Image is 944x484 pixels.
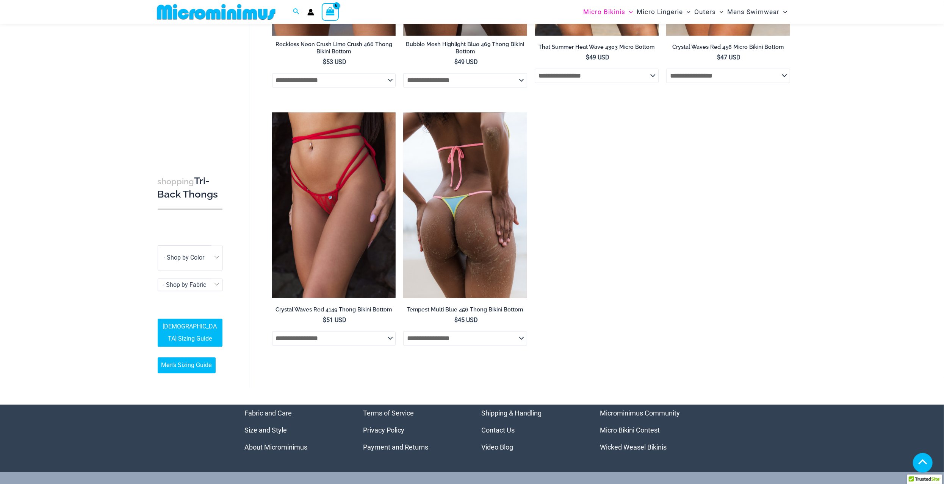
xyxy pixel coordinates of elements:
aside: Footer Widget 1 [245,405,344,456]
bdi: 51 USD [323,316,346,324]
span: Mens Swimwear [727,2,780,22]
a: Search icon link [293,7,300,17]
a: Contact Us [482,426,515,434]
aside: Footer Widget 2 [363,405,463,456]
span: Outers [694,2,716,22]
nav: Menu [600,405,700,456]
h2: Bubble Mesh Highlight Blue 469 Thong Bikini Bottom [403,41,527,55]
a: Tempest Multi Blue 456 Bottom 01Tempest Multi Blue 312 Top 456 Bottom 07Tempest Multi Blue 312 To... [403,112,527,298]
a: OutersMenu ToggleMenu Toggle [692,2,725,22]
a: Men’s Sizing Guide [158,357,216,373]
bdi: 49 USD [586,54,609,61]
h2: Crystal Waves Red 4149 Thong Bikini Bottom [272,306,396,313]
nav: Menu [482,405,581,456]
a: Micro Bikini Contest [600,426,660,434]
a: Shipping & Handling [482,409,542,417]
a: Account icon link [307,9,314,16]
bdi: 53 USD [323,58,346,65]
a: Microminimus Community [600,409,680,417]
span: $ [586,54,589,61]
span: $ [323,58,326,65]
h3: Tri-Back Thongs [158,175,222,201]
img: Crystal Waves 4149 Thong 01 [272,112,396,298]
a: Tempest Multi Blue 456 Thong Bikini Bottom [403,306,527,316]
h2: Reckless Neon Crush Lime Crush 466 Thong Bikini Bottom [272,41,396,55]
a: Fabric and Care [245,409,292,417]
nav: Menu [363,405,463,456]
span: $ [323,316,326,324]
a: That Summer Heat Wave 4303 Micro Bottom [535,44,659,53]
a: Crystal Waves Red 456 Micro Bikini Bottom [666,44,790,53]
span: - Shop by Color [158,246,222,270]
span: Micro Lingerie [637,2,683,22]
a: Crystal Waves 4149 Thong 01Crystal Waves 305 Tri Top 4149 Thong 01Crystal Waves 305 Tri Top 4149 ... [272,112,396,298]
span: Menu Toggle [683,2,690,22]
a: Bubble Mesh Highlight Blue 469 Thong Bikini Bottom [403,41,527,58]
aside: Footer Widget 4 [600,405,700,456]
img: Tempest Multi Blue 312 Top 456 Bottom 07 [403,112,527,298]
span: - Shop by Fabric [163,281,207,288]
a: Micro BikinisMenu ToggleMenu Toggle [581,2,635,22]
a: Wicked Weasel Bikinis [600,443,667,451]
span: shopping [158,177,194,186]
a: Crystal Waves Red 4149 Thong Bikini Bottom [272,306,396,316]
a: Payment and Returns [363,443,428,451]
span: - Shop by Color [164,254,205,261]
h2: Crystal Waves Red 456 Micro Bikini Bottom [666,44,790,51]
img: MM SHOP LOGO FLAT [154,3,279,20]
h2: Tempest Multi Blue 456 Thong Bikini Bottom [403,306,527,313]
a: Micro LingerieMenu ToggleMenu Toggle [635,2,692,22]
nav: Menu [245,405,344,456]
span: - Shop by Fabric [158,279,222,291]
a: Terms of Service [363,409,414,417]
a: About Microminimus [245,443,308,451]
span: Menu Toggle [716,2,723,22]
span: $ [717,54,721,61]
span: $ [454,316,458,324]
a: Privacy Policy [363,426,404,434]
a: Video Blog [482,443,513,451]
nav: Site Navigation [580,1,791,23]
span: - Shop by Color [158,245,222,270]
a: View Shopping Cart, 6 items [322,3,339,20]
span: $ [454,58,458,65]
bdi: 47 USD [717,54,741,61]
a: [DEMOGRAPHIC_DATA] Sizing Guide [158,319,222,347]
a: Size and Style [245,426,287,434]
a: Mens SwimwearMenu ToggleMenu Toggle [725,2,789,22]
bdi: 45 USD [454,316,478,324]
span: Menu Toggle [780,2,787,22]
h2: That Summer Heat Wave 4303 Micro Bottom [535,44,659,51]
span: Menu Toggle [625,2,633,22]
bdi: 49 USD [454,58,478,65]
aside: Footer Widget 3 [482,405,581,456]
span: Micro Bikinis [583,2,625,22]
a: Reckless Neon Crush Lime Crush 466 Thong Bikini Bottom [272,41,396,58]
